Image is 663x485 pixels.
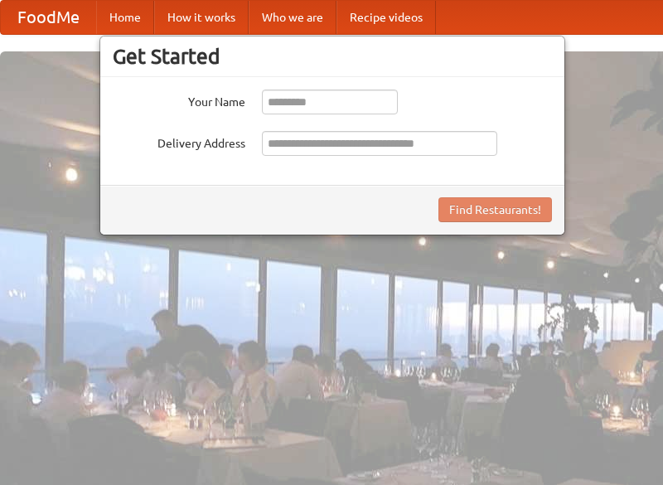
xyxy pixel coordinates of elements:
label: Delivery Address [113,131,245,152]
a: Home [96,1,154,34]
h3: Get Started [113,44,552,69]
a: Who we are [249,1,336,34]
a: How it works [154,1,249,34]
button: Find Restaurants! [438,197,552,222]
a: Recipe videos [336,1,436,34]
label: Your Name [113,90,245,110]
a: FoodMe [1,1,96,34]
